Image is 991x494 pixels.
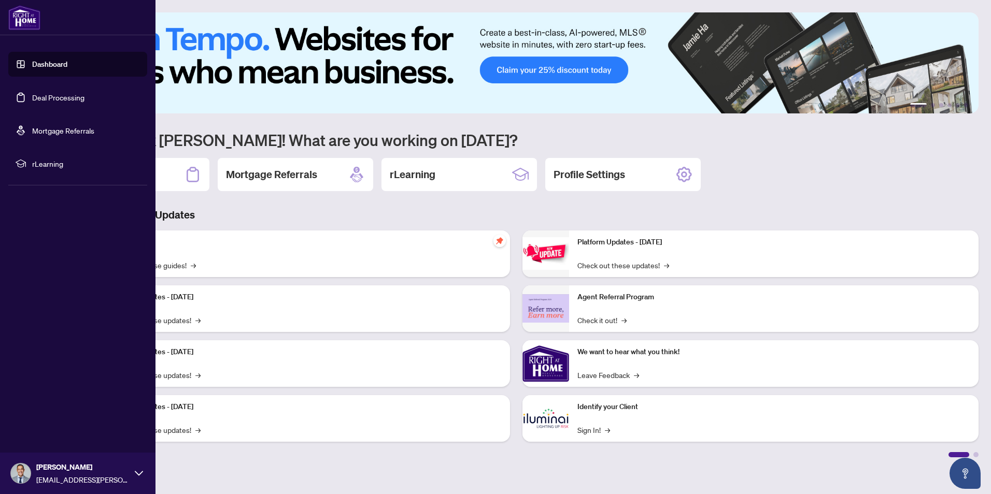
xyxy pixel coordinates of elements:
[522,395,569,442] img: Identify your Client
[32,60,67,69] a: Dashboard
[964,103,968,107] button: 6
[577,424,610,435] a: Sign In!→
[554,167,625,182] h2: Profile Settings
[8,5,40,30] img: logo
[195,369,201,381] span: →
[32,158,140,169] span: rLearning
[577,259,669,271] a: Check out these updates!→
[109,292,502,303] p: Platform Updates - [DATE]
[910,103,927,107] button: 1
[931,103,935,107] button: 2
[634,369,639,381] span: →
[195,314,201,326] span: →
[605,424,610,435] span: →
[621,314,627,326] span: →
[32,93,84,102] a: Deal Processing
[947,103,952,107] button: 4
[577,346,970,358] p: We want to hear what you think!
[577,292,970,303] p: Agent Referral Program
[664,259,669,271] span: →
[109,401,502,413] p: Platform Updates - [DATE]
[577,369,639,381] a: Leave Feedback→
[493,235,506,247] span: pushpin
[11,463,31,483] img: Profile Icon
[54,130,979,150] h1: Welcome back [PERSON_NAME]! What are you working on [DATE]?
[36,474,130,485] span: [EMAIL_ADDRESS][PERSON_NAME][DOMAIN_NAME]
[522,294,569,323] img: Agent Referral Program
[54,12,979,113] img: Slide 0
[226,167,317,182] h2: Mortgage Referrals
[109,237,502,248] p: Self-Help
[195,424,201,435] span: →
[956,103,960,107] button: 5
[522,237,569,270] img: Platform Updates - June 23, 2025
[522,340,569,387] img: We want to hear what you think!
[54,208,979,222] h3: Brokerage & Industry Updates
[577,237,970,248] p: Platform Updates - [DATE]
[577,314,627,326] a: Check it out!→
[577,401,970,413] p: Identify your Client
[36,461,130,473] span: [PERSON_NAME]
[950,458,981,489] button: Open asap
[32,126,94,135] a: Mortgage Referrals
[390,167,435,182] h2: rLearning
[191,259,196,271] span: →
[939,103,943,107] button: 3
[109,346,502,358] p: Platform Updates - [DATE]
